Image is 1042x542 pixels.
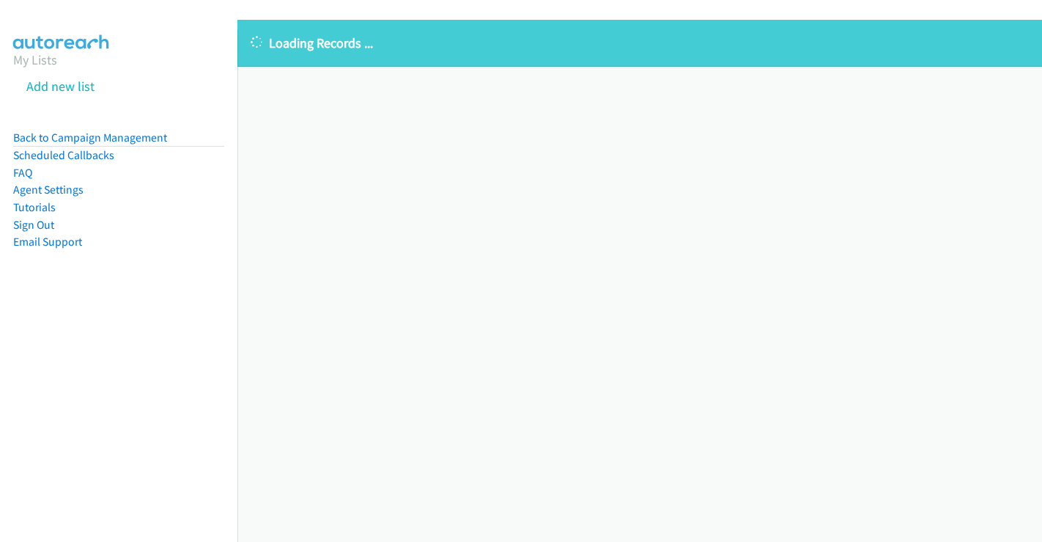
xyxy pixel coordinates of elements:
[251,33,1029,53] p: Loading Records ...
[13,131,167,144] a: Back to Campaign Management
[13,218,54,232] a: Sign Out
[13,148,114,162] a: Scheduled Callbacks
[13,235,82,249] a: Email Support
[26,78,95,95] a: Add new list
[13,183,84,197] a: Agent Settings
[13,51,57,68] a: My Lists
[13,166,32,180] a: FAQ
[13,200,56,214] a: Tutorials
